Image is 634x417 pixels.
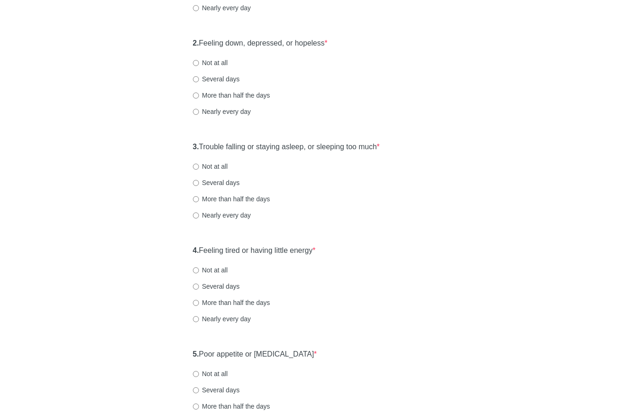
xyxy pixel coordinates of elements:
[193,180,199,186] input: Several days
[193,316,199,322] input: Nearly every day
[193,91,270,100] label: More than half the days
[193,107,251,116] label: Nearly every day
[193,402,270,411] label: More than half the days
[193,3,251,13] label: Nearly every day
[193,194,270,204] label: More than half the days
[193,265,228,275] label: Not at all
[193,93,199,99] input: More than half the days
[193,245,316,256] label: Feeling tired or having little energy
[193,76,199,82] input: Several days
[193,385,240,395] label: Several days
[193,369,228,378] label: Not at all
[193,284,199,290] input: Several days
[193,164,199,170] input: Not at all
[193,196,199,202] input: More than half the days
[193,314,251,324] label: Nearly every day
[193,162,228,171] label: Not at all
[193,267,199,273] input: Not at all
[193,349,317,360] label: Poor appetite or [MEDICAL_DATA]
[193,58,228,67] label: Not at all
[193,282,240,291] label: Several days
[193,350,199,358] strong: 5.
[193,39,199,47] strong: 2.
[193,300,199,306] input: More than half the days
[193,178,240,187] label: Several days
[193,371,199,377] input: Not at all
[193,142,380,152] label: Trouble falling or staying asleep, or sleeping too much
[193,212,199,218] input: Nearly every day
[193,5,199,11] input: Nearly every day
[193,109,199,115] input: Nearly every day
[193,298,270,307] label: More than half the days
[193,211,251,220] label: Nearly every day
[193,404,199,410] input: More than half the days
[193,387,199,393] input: Several days
[193,38,328,49] label: Feeling down, depressed, or hopeless
[193,143,199,151] strong: 3.
[193,246,199,254] strong: 4.
[193,60,199,66] input: Not at all
[193,74,240,84] label: Several days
